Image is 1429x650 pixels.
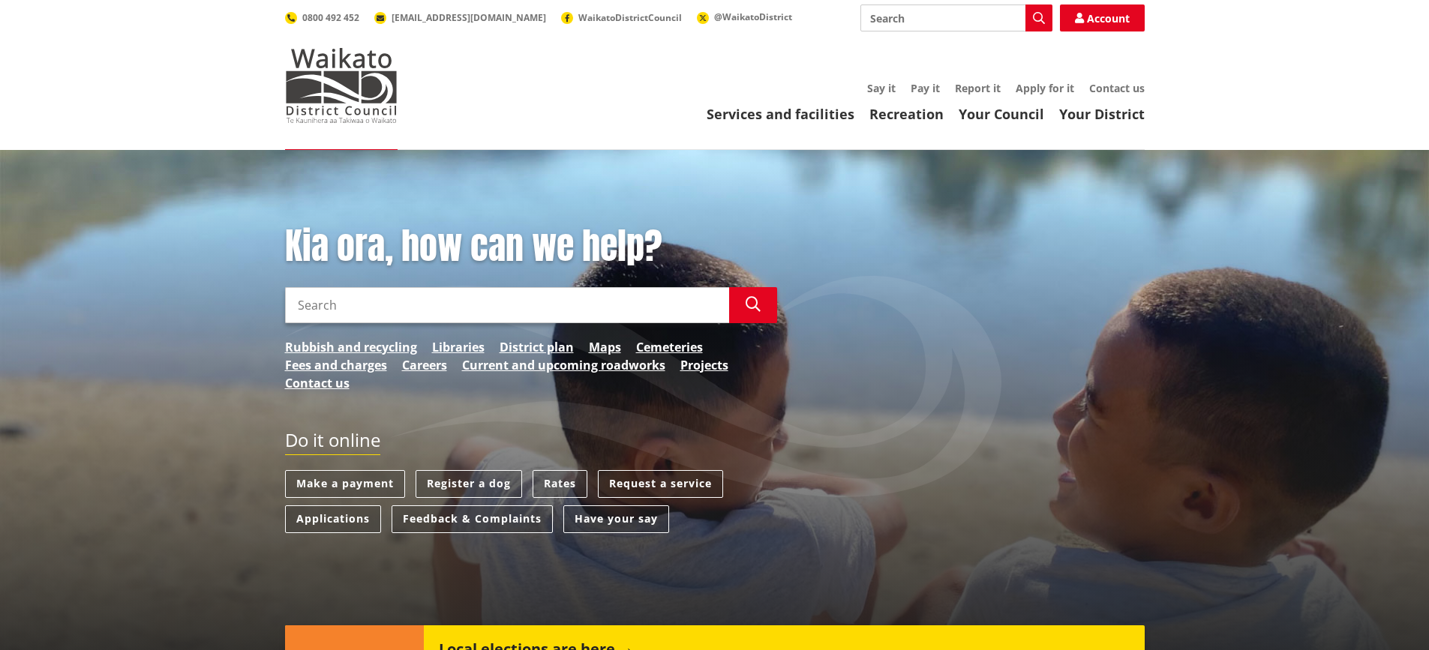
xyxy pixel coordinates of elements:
[955,81,1001,95] a: Report it
[302,11,359,24] span: 0800 492 452
[578,11,682,24] span: WaikatoDistrictCouncil
[1016,81,1074,95] a: Apply for it
[285,225,777,268] h1: Kia ora, how can we help?
[714,10,792,23] span: @WaikatoDistrict
[1060,4,1145,31] a: Account
[563,505,669,533] a: Have your say
[462,356,665,374] a: Current and upcoming roadworks
[636,338,703,356] a: Cemeteries
[1089,81,1145,95] a: Contact us
[285,287,729,323] input: Search input
[285,374,350,392] a: Contact us
[1059,105,1145,123] a: Your District
[432,338,485,356] a: Libraries
[589,338,621,356] a: Maps
[402,356,447,374] a: Careers
[959,105,1044,123] a: Your Council
[598,470,723,498] a: Request a service
[285,356,387,374] a: Fees and charges
[707,105,854,123] a: Services and facilities
[867,81,896,95] a: Say it
[561,11,682,24] a: WaikatoDistrictCouncil
[680,356,728,374] a: Projects
[285,505,381,533] a: Applications
[285,11,359,24] a: 0800 492 452
[533,470,587,498] a: Rates
[285,48,398,123] img: Waikato District Council - Te Kaunihera aa Takiwaa o Waikato
[697,10,792,23] a: @WaikatoDistrict
[285,470,405,498] a: Make a payment
[374,11,546,24] a: [EMAIL_ADDRESS][DOMAIN_NAME]
[392,505,553,533] a: Feedback & Complaints
[416,470,522,498] a: Register a dog
[500,338,574,356] a: District plan
[911,81,940,95] a: Pay it
[869,105,944,123] a: Recreation
[860,4,1052,31] input: Search input
[285,338,417,356] a: Rubbish and recycling
[392,11,546,24] span: [EMAIL_ADDRESS][DOMAIN_NAME]
[285,430,380,456] h2: Do it online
